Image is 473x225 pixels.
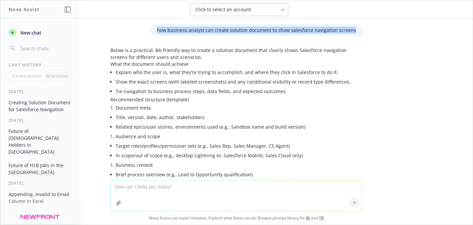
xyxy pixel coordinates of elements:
span: Nova Assist can make mistakes. Explore what Nova can do: Browse prompt library for and [3,211,470,225]
button: Appending .invalid to Email Column in Excel [6,189,74,207]
li: Explain who the user is, what they’re trying to accomplish, and where they click in Salesforce to... [116,67,363,77]
h1: Nova Assist [9,6,39,13]
div: [DATE] [1,180,79,186]
p: Current account [12,73,41,79]
li: Brief process overview (e.g., Lead to Opportunity qualification) [116,170,363,179]
p: What the document should achieve [110,61,363,67]
p: Below is a practical, BA-friendly way to create a solution document that clearly shows Salesforce... [110,47,363,61]
li: Title, version, date, author, stakeholders [116,113,363,122]
p: All accounts [46,73,68,79]
li: Show the exact screens (with labeled screenshots) and any conditional visibility or record type d... [116,77,363,87]
span: Click to select an account [195,6,251,13]
a: TR [319,215,324,221]
button: Future of [DEMOGRAPHIC_DATA] Holders in [GEOGRAPHIC_DATA] [6,126,74,157]
span: New chat [19,29,41,36]
button: New chat [6,27,74,38]
div: [DATE] [1,89,79,94]
li: Document meta [116,103,363,113]
div: Chat History [1,62,79,68]
li: Success criteria and non-goals [116,179,363,189]
li: Business context [116,160,363,170]
li: In scope/out of scope (e.g., desktop Lightning vs. Salesforce Mobile; Sales Cloud only) [116,151,363,160]
button: Future of H1B Jobs in the [GEOGRAPHIC_DATA] [6,160,74,178]
a: BI [306,215,310,221]
button: Click to select an account [190,3,288,16]
p: Recommended structure (template) [110,96,363,103]
li: Tie navigation to business process steps, data fields, and expected outcomes. [116,87,363,96]
li: Audience and scope [116,132,363,141]
div: [DATE] [1,117,79,123]
li: Target roles/profiles/permission sets (e.g., Sales Rep, Sales Manager, CS Agent) [116,141,363,151]
button: Creating Solution Document for Salesforce Navigation [6,97,74,115]
input: Search chats [19,44,71,53]
p: how business analyst can create solution document to show salesforce navigation screens [157,27,356,34]
li: Related epics/user stories, environments used (e.g., Sandbox name and build version) [116,122,363,132]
